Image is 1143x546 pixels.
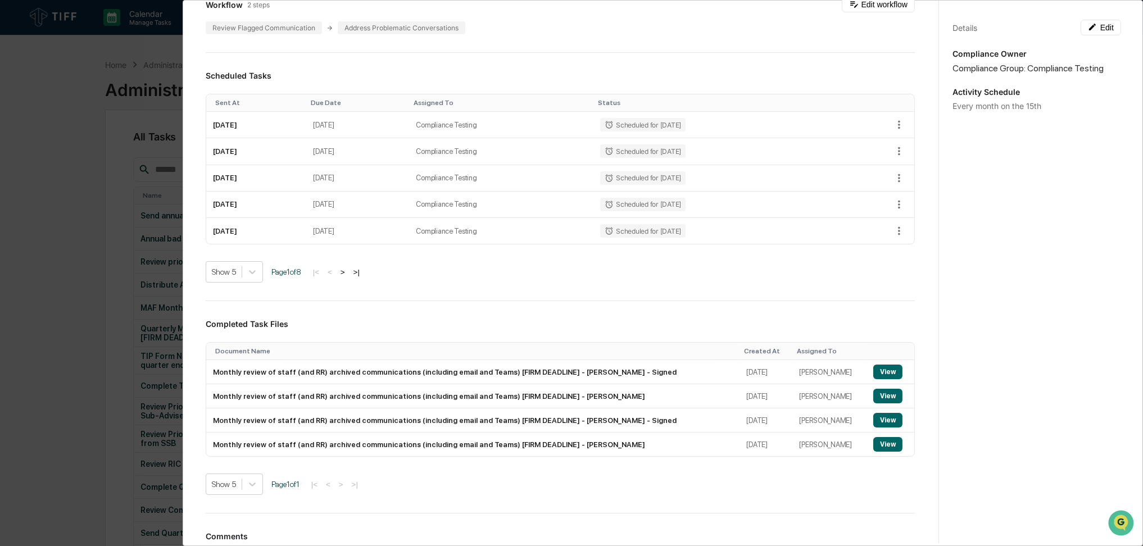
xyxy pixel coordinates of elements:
[1081,20,1121,35] button: Edit
[206,433,740,456] td: Monthly review of staff (and RR) archived communications (including email and Teams) [FIRM DEADLI...
[311,99,405,107] div: Toggle SortBy
[306,138,409,165] td: [DATE]
[409,112,593,138] td: Compliance Testing
[11,143,20,152] div: 🖐️
[206,384,740,408] td: Monthly review of staff (and RR) archived communications (including email and Teams) [FIRM DEADLI...
[409,165,593,192] td: Compliance Testing
[797,347,862,355] div: Toggle SortBy
[792,360,867,384] td: [PERSON_NAME]
[873,365,902,379] button: View
[215,347,736,355] div: Toggle SortBy
[792,433,867,456] td: [PERSON_NAME]
[310,267,323,277] button: |<
[348,480,361,489] button: >|
[335,480,347,489] button: >
[600,224,686,238] div: Scheduled for [DATE]
[306,192,409,218] td: [DATE]
[206,218,306,244] td: [DATE]
[306,165,409,192] td: [DATE]
[876,347,910,355] div: Toggle SortBy
[22,163,71,174] span: Data Lookup
[873,389,902,403] button: View
[338,21,465,34] div: Address Problematic Conversations
[306,112,409,138] td: [DATE]
[93,142,139,153] span: Attestations
[191,89,205,103] button: Start new chat
[38,86,184,97] div: Start new chat
[308,480,321,489] button: |<
[323,480,334,489] button: <
[873,413,902,427] button: View
[873,437,902,452] button: View
[600,171,686,185] div: Scheduled for [DATE]
[206,408,740,433] td: Monthly review of staff (and RR) archived communications (including email and Teams) [FIRM DEADLI...
[206,21,322,34] div: Review Flagged Communication
[600,144,686,158] div: Scheduled for [DATE]
[206,192,306,218] td: [DATE]
[952,23,977,33] div: Details
[952,101,1121,111] div: Every month on the 15th
[1107,509,1137,539] iframe: Open customer support
[744,347,788,355] div: Toggle SortBy
[79,190,136,199] a: Powered byPylon
[740,384,792,408] td: [DATE]
[271,480,300,489] span: Page 1 of 1
[792,384,867,408] td: [PERSON_NAME]
[409,138,593,165] td: Compliance Testing
[792,408,867,433] td: [PERSON_NAME]
[952,87,1121,97] p: Activity Schedule
[952,49,1121,58] p: Compliance Owner
[11,24,205,42] p: How can we help?
[600,118,686,131] div: Scheduled for [DATE]
[77,137,144,157] a: 🗄️Attestations
[740,408,792,433] td: [DATE]
[598,99,834,107] div: Toggle SortBy
[206,319,915,329] h3: Completed Task Files
[206,165,306,192] td: [DATE]
[11,86,31,106] img: 1746055101610-c473b297-6a78-478c-a979-82029cc54cd1
[337,267,348,277] button: >
[740,433,792,456] td: [DATE]
[206,531,915,541] h3: Comments
[206,360,740,384] td: Monthly review of staff (and RR) archived communications (including email and Teams) [FIRM DEADLI...
[740,360,792,384] td: [DATE]
[600,198,686,211] div: Scheduled for [DATE]
[324,267,335,277] button: <
[81,143,90,152] div: 🗄️
[7,158,75,179] a: 🔎Data Lookup
[409,192,593,218] td: Compliance Testing
[952,63,1121,74] div: Compliance Group: Compliance Testing
[38,97,142,106] div: We're available if you need us!
[306,218,409,244] td: [DATE]
[206,112,306,138] td: [DATE]
[22,142,72,153] span: Preclearance
[7,137,77,157] a: 🖐️Preclearance
[11,164,20,173] div: 🔎
[350,267,363,277] button: >|
[206,138,306,165] td: [DATE]
[215,99,302,107] div: Toggle SortBy
[206,71,915,80] h3: Scheduled Tasks
[409,218,593,244] td: Compliance Testing
[247,1,270,9] span: 2 steps
[112,190,136,199] span: Pylon
[414,99,589,107] div: Toggle SortBy
[271,267,301,276] span: Page 1 of 8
